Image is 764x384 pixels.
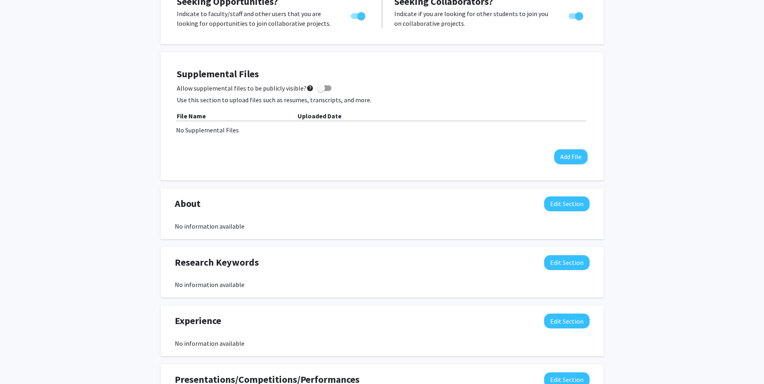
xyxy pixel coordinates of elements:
div: No Supplemental Files [176,125,588,135]
div: No information available [175,280,590,289]
div: Toggle [565,9,588,21]
span: About [175,196,201,211]
b: File Name [177,112,206,120]
button: Edit About [544,196,590,211]
div: No information available [175,339,590,348]
mat-icon: help [306,83,314,93]
p: Use this section to upload files such as resumes, transcripts, and more. [177,95,588,105]
iframe: Chat [6,348,34,378]
p: Indicate to faculty/staff and other users that you are looking for opportunities to join collabor... [177,9,335,28]
button: Edit Research Keywords [544,255,590,270]
span: Allow supplemental files to be publicly visible? [177,83,314,93]
div: No information available [175,221,590,231]
b: Uploaded Date [298,112,342,120]
p: Indicate if you are looking for other students to join you on collaborative projects. [394,9,553,28]
button: Add File [554,149,588,164]
button: Edit Experience [544,314,590,328]
div: Toggle [348,9,370,21]
span: Experience [175,314,221,328]
h4: Supplemental Files [177,68,588,80]
span: Research Keywords [175,255,259,270]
